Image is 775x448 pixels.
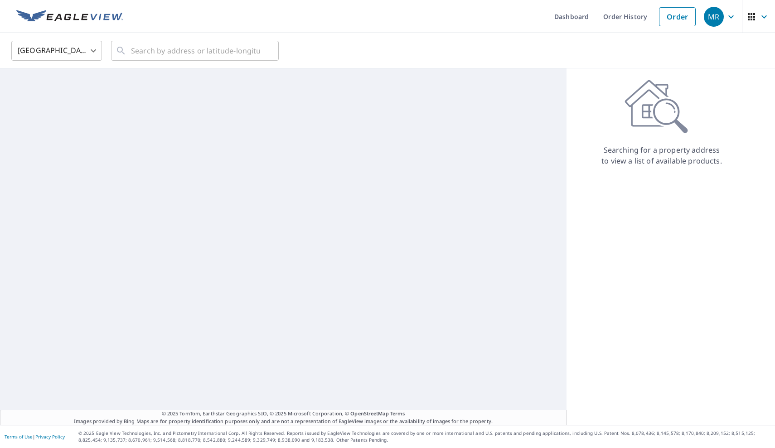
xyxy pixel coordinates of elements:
div: [GEOGRAPHIC_DATA] [11,38,102,63]
p: | [5,434,65,439]
div: MR [704,7,724,27]
p: © 2025 Eagle View Technologies, Inc. and Pictometry International Corp. All Rights Reserved. Repo... [78,430,770,443]
a: Order [659,7,696,26]
img: EV Logo [16,10,123,24]
a: Terms [390,410,405,417]
a: OpenStreetMap [350,410,388,417]
a: Terms of Use [5,434,33,440]
input: Search by address or latitude-longitude [131,38,260,63]
span: © 2025 TomTom, Earthstar Geographics SIO, © 2025 Microsoft Corporation, © [162,410,405,418]
a: Privacy Policy [35,434,65,440]
p: Searching for a property address to view a list of available products. [601,145,722,166]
